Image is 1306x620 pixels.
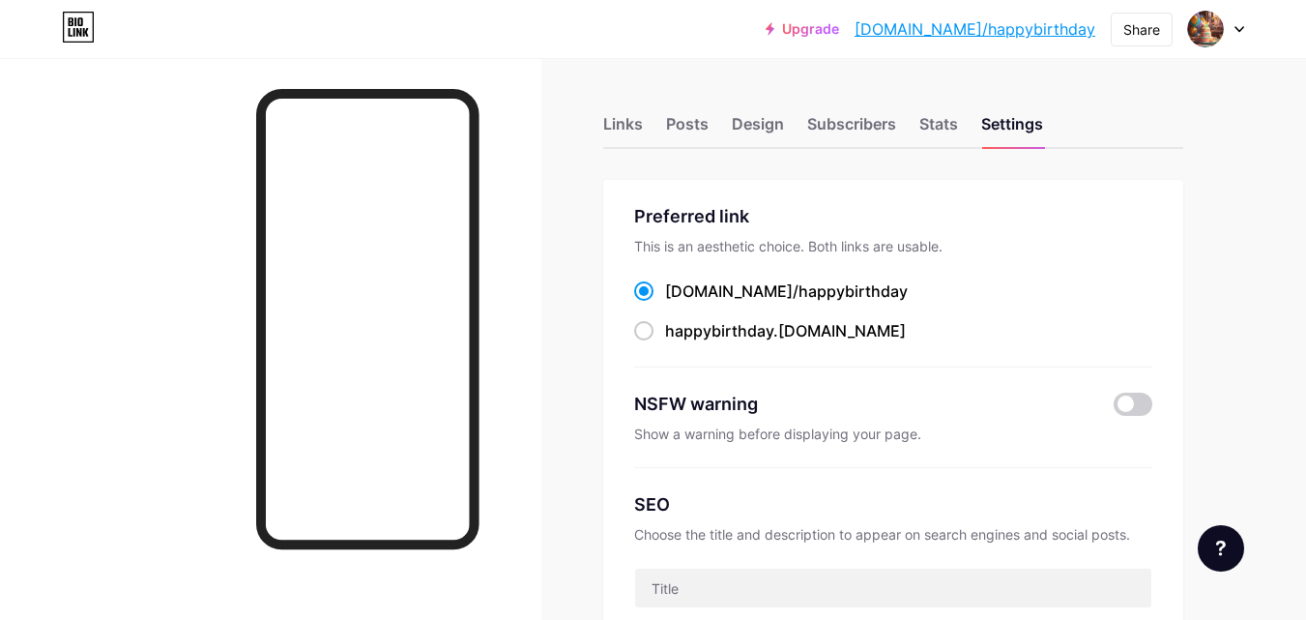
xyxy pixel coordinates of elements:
[665,321,773,340] span: happybirthday
[807,112,896,147] div: Subscribers
[634,203,1152,229] div: Preferred link
[634,237,1152,256] div: This is an aesthetic choice. Both links are usable.
[634,425,1152,444] div: Show a warning before displaying your page.
[766,21,839,37] a: Upgrade
[634,391,1086,417] div: NSFW warning
[666,112,709,147] div: Posts
[855,17,1095,41] a: [DOMAIN_NAME]/happybirthday
[1123,19,1160,40] div: Share
[634,525,1152,545] div: Choose the title and description to appear on search engines and social posts.
[732,112,784,147] div: Design
[635,569,1151,607] input: Title
[798,281,908,301] span: happybirthday
[665,319,906,342] div: .[DOMAIN_NAME]
[981,112,1043,147] div: Settings
[919,112,958,147] div: Stats
[1187,11,1224,47] img: hopequotes
[665,280,908,303] div: [DOMAIN_NAME]/
[634,491,1152,517] div: SEO
[603,112,643,147] div: Links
